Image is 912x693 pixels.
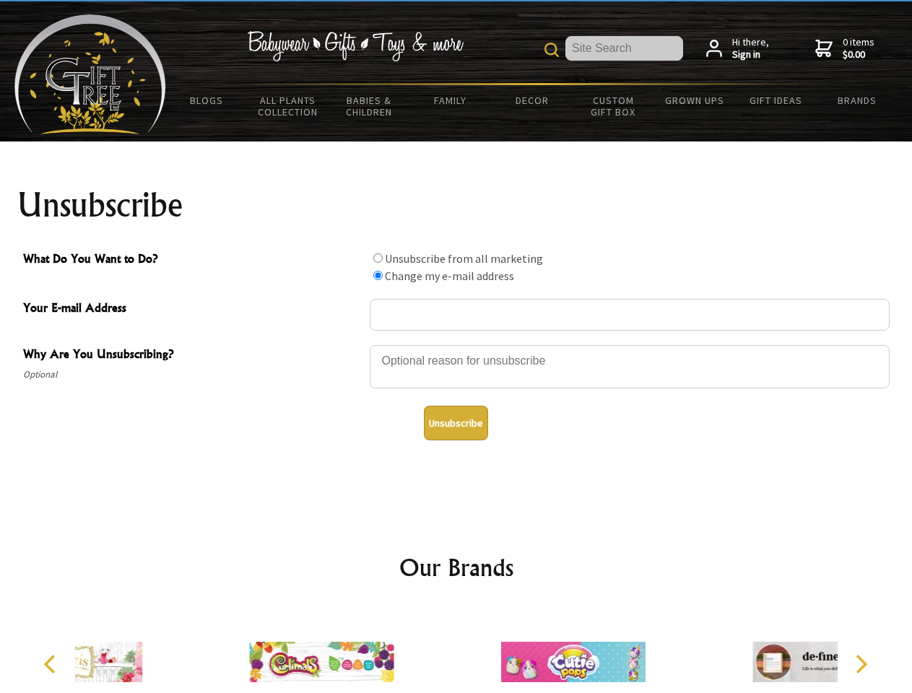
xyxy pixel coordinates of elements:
[373,253,383,263] input: What Do You Want to Do?
[247,31,464,61] img: Babywear - Gifts - Toys & more
[385,251,543,266] label: Unsubscribe from all marketing
[14,14,166,134] img: Babyware - Gifts - Toys and more...
[329,85,410,127] a: Babies & Children
[36,648,68,680] button: Previous
[565,36,683,61] input: Site Search
[370,345,890,388] textarea: Why Are You Unsubscribing?
[385,269,514,283] label: Change my e-mail address
[23,250,362,271] span: What Do You Want to Do?
[23,366,362,383] span: Optional
[706,36,769,61] a: Hi there,Sign in
[17,188,895,222] h1: Unsubscribe
[843,35,874,61] span: 0 items
[544,43,559,57] img: product search
[732,48,769,61] strong: Sign in
[845,648,877,680] button: Next
[735,85,817,115] a: Gift Ideas
[373,271,383,280] input: What Do You Want to Do?
[843,48,874,61] strong: $0.00
[491,85,573,115] a: Decor
[815,36,874,61] a: 0 items$0.00
[653,85,735,115] a: Grown Ups
[23,299,362,320] span: Your E-mail Address
[424,406,488,440] button: Unsubscribe
[410,85,492,115] a: Family
[370,299,890,331] input: Your E-mail Address
[732,36,769,61] span: Hi there,
[248,85,329,127] a: All Plants Collection
[573,85,654,127] a: Custom Gift Box
[166,85,248,115] a: BLOGS
[23,345,362,366] span: Why Are You Unsubscribing?
[817,85,898,115] a: Brands
[29,550,884,585] h2: Our Brands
